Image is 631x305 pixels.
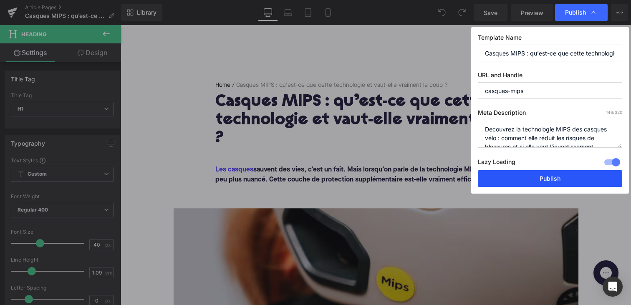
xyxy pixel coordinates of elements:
[478,71,622,82] label: URL and Handle
[603,277,623,297] div: Open Intercom Messenger
[565,9,586,16] span: Publish
[95,56,110,65] a: Home
[110,56,116,65] span: /
[95,141,409,158] font: sauvent des vies, c’est un fait. Mais lorsqu’on parle de la technologie MIPS, le débat est un peu...
[478,170,622,187] button: Publish
[469,232,502,263] iframe: Gorgias live chat messenger
[95,68,416,123] h1: Casques MIPS : qu’est-ce que cette technologie et vaut-elle vraiment le coup ?
[606,110,622,115] span: /320
[478,109,622,120] label: Meta Description
[606,110,613,115] span: 146
[478,156,515,170] label: Lazy Loading
[95,140,133,150] a: Les casques
[478,34,622,45] label: Template Name
[95,56,416,68] nav: breadcrumbs
[478,120,622,148] textarea: Découvrez la technologie MIPS des casques vélo : comment elle réduit les risques de blessures et ...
